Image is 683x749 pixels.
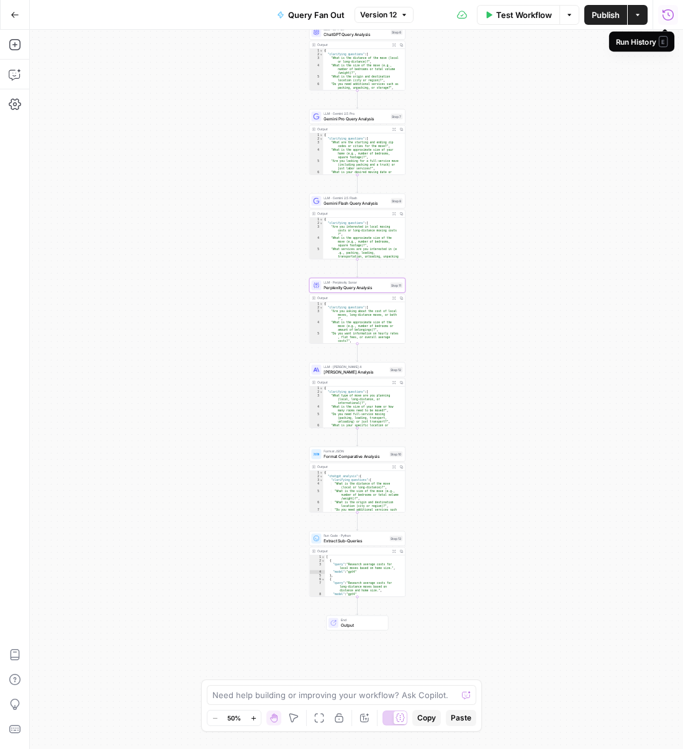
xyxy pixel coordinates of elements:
div: LLM · GPT-4.1ChatGPT Query AnalysisStep 6Output{ "clarifying_questions":[ "What is the distance o... [309,25,405,91]
span: Toggle code folding, rows 6 through 9 [321,578,325,581]
button: Paste [446,710,476,726]
span: LLM · [PERSON_NAME] 4 [323,364,387,369]
span: Toggle code folding, rows 1 through 21 [319,49,323,53]
button: Publish [584,5,627,25]
div: LLM · Perplexity SonarPerplexity Query AnalysisStep 11Output{ "clarifying_questions":[ "Are you a... [309,278,405,344]
span: Query Fan Out [288,9,345,21]
div: Output [317,380,388,385]
div: 9 [309,596,325,600]
div: Output [317,42,388,47]
div: 7 [309,581,325,593]
div: Step 13 [389,536,402,541]
g: Edge from step_6 to step_7 [356,91,358,109]
div: 5 [309,332,323,343]
div: 6 [309,343,323,354]
button: Test Workflow [477,5,559,25]
div: 6 [309,578,325,581]
div: Output [317,549,388,554]
span: Toggle code folding, rows 1 through 20 [319,302,323,306]
div: Step 6 [391,29,402,35]
div: 4 [309,570,325,574]
span: Toggle code folding, rows 2 through 8 [319,390,323,394]
div: 2 [309,390,323,394]
div: 5 [309,75,323,83]
span: Publish [592,9,620,21]
div: 6 [309,424,323,431]
span: End [341,617,383,622]
span: Format Comparative Analysis [323,453,387,459]
span: E [659,36,667,47]
span: Toggle code folding, rows 1 through 16 [319,218,323,222]
span: Toggle code folding, rows 2 through 22 [319,475,323,478]
span: Run Code · Python [323,533,387,538]
g: Edge from step_13 to end [356,597,358,615]
div: 4 [309,64,323,75]
div: 1 [309,555,325,559]
span: Toggle code folding, rows 2 through 9 [319,306,323,310]
button: Copy [412,710,441,726]
div: Step 11 [390,282,402,288]
div: 1 [309,133,323,137]
div: 4 [309,321,323,332]
span: Toggle code folding, rows 3 through 12 [319,478,323,482]
span: 50% [227,713,241,723]
div: LLM · [PERSON_NAME] 4[PERSON_NAME] AnalysisStep 12Output{ "clarifying_questions":[ "What type of ... [309,362,405,428]
div: 1 [309,387,323,390]
div: 8 [309,593,325,596]
div: 5 [309,159,323,171]
div: 5 [309,413,323,424]
span: LLM · GPT-4.1 [323,27,388,32]
span: Toggle code folding, rows 2 through 11 [319,53,323,56]
div: 3 [309,478,323,482]
div: 4 [309,236,323,248]
div: 1 [309,302,323,306]
div: 3 [309,225,323,236]
div: 6 [309,171,323,178]
span: Format JSON [323,449,387,454]
div: 6 [309,83,323,90]
span: Paste [451,712,471,724]
div: Step 7 [391,114,402,119]
div: 3 [309,563,325,570]
span: Toggle code folding, rows 1 through 94 [319,471,323,475]
div: 2 [309,475,323,478]
g: Edge from step_11 to step_12 [356,344,358,362]
div: LLM · Gemini 2.5 ProGemini Pro Query AnalysisStep 7Output{ "clarifying_questions":[ "What are the... [309,109,405,175]
div: 4 [309,482,323,490]
div: 4 [309,405,323,413]
g: Edge from step_8 to step_11 [356,259,358,277]
div: Output [317,295,388,300]
div: 6 [309,501,323,508]
div: 1 [309,471,323,475]
span: ChatGPT Query Analysis [323,31,388,37]
div: 5 [309,574,325,578]
span: Toggle code folding, rows 1 through 17 [319,387,323,390]
span: Copy [417,712,436,724]
div: 4 [309,148,323,159]
div: Format JSONFormat Comparative AnalysisStep 10Output{ "chatgpt_analysis":{ "clarifying_questions":... [309,447,405,513]
div: 2 [309,137,323,141]
span: LLM · Gemini 2.5 Flash [323,195,388,200]
g: Edge from step_7 to step_8 [356,175,358,193]
div: 5 [309,490,323,501]
g: Edge from step_12 to step_10 [356,428,358,446]
span: Gemini Flash Query Analysis [323,200,388,206]
div: LLM · Gemini 2.5 FlashGemini Flash Query AnalysisStep 8Output{ "clarifying_questions":[ "Are you ... [309,194,405,259]
div: 3 [309,394,323,405]
g: Edge from step_10 to step_13 [356,513,358,531]
div: EndOutput [309,616,405,630]
span: Toggle code folding, rows 1 through 18 [319,133,323,137]
div: Run Code · PythonExtract Sub-QueriesStep 13Output[ { "query":"Research average costs for local mo... [309,531,405,597]
button: Version 12 [355,7,414,23]
span: Toggle code folding, rows 2 through 5 [321,559,325,563]
span: LLM · Perplexity Sonar [323,280,387,285]
span: Toggle code folding, rows 2 through 8 [319,222,323,225]
span: LLM · Gemini 2.5 Pro [323,111,388,116]
div: 2 [309,559,325,563]
div: 2 [309,306,323,310]
div: 5 [309,248,323,262]
span: Perplexity Query Analysis [323,284,387,290]
div: 1 [309,49,323,53]
div: Step 8 [391,198,402,204]
span: Version 12 [360,9,397,20]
